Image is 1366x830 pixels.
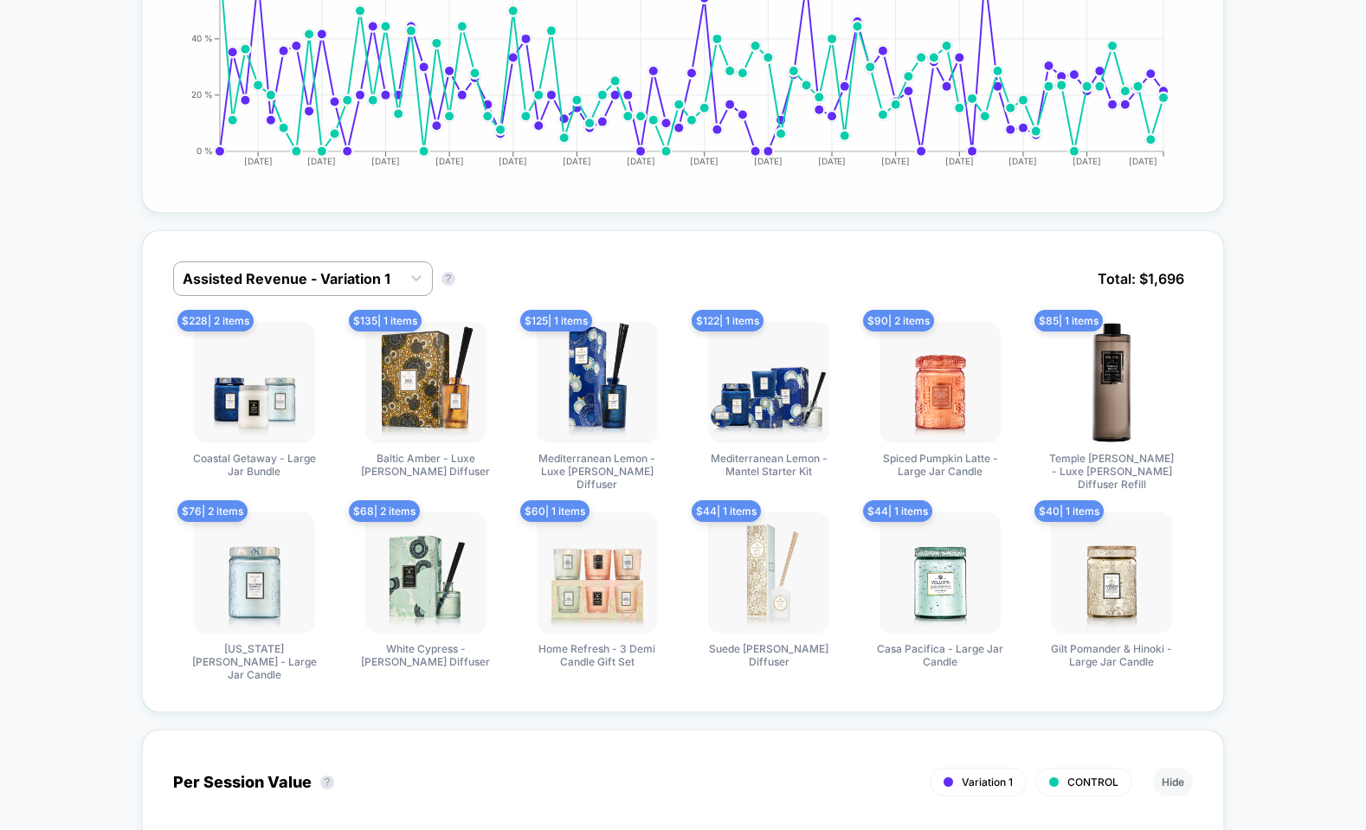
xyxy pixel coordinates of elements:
[692,310,764,331] span: $ 122 | 1 items
[361,452,491,478] span: Baltic Amber - Luxe [PERSON_NAME] Diffuser
[177,310,254,331] span: $ 228 | 2 items
[1153,768,1193,796] button: Hide
[441,272,455,286] button: ?
[1047,452,1176,491] span: Temple [PERSON_NAME] - Luxe [PERSON_NAME] Diffuser Refill
[1034,500,1104,522] span: $ 40 | 1 items
[197,145,213,156] tspan: 0 %
[361,642,491,668] span: White Cypress - [PERSON_NAME] Diffuser
[1009,156,1038,166] tspan: [DATE]
[520,500,590,522] span: $ 60 | 1 items
[532,642,662,668] span: Home Refresh - 3 Demi Candle Gift Set
[863,500,932,522] span: $ 44 | 1 items
[880,322,1001,443] img: Spiced Pumpkin Latte - Large Jar Candle
[320,775,334,789] button: ?
[194,322,315,443] img: Coastal Getaway - Large Jar Bundle
[1047,642,1176,668] span: Gilt Pomander & Hinoki - Large Jar Candle
[532,452,662,491] span: Mediterranean Lemon - Luxe [PERSON_NAME] Diffuser
[365,512,486,634] img: White Cypress - Reed Diffuser
[243,156,272,166] tspan: [DATE]
[880,512,1001,634] img: Casa Pacifica - Large Jar Candle
[307,156,336,166] tspan: [DATE]
[690,156,718,166] tspan: [DATE]
[881,156,910,166] tspan: [DATE]
[365,322,486,443] img: Baltic Amber - Luxe Reed Diffuser
[349,500,420,522] span: $ 68 | 2 items
[754,156,783,166] tspan: [DATE]
[875,642,1005,668] span: Casa Pacifica - Large Jar Candle
[708,512,829,634] img: Suede Blanc - Reed Diffuser
[563,156,591,166] tspan: [DATE]
[191,89,213,100] tspan: 20 %
[537,322,658,443] img: Mediterranean Lemon - Luxe Reed Diffuser
[962,775,1013,788] span: Variation 1
[349,310,422,331] span: $ 135 | 1 items
[1051,512,1172,634] img: Gilt Pomander & Hinoki - Large Jar Candle
[875,452,1005,478] span: Spiced Pumpkin Latte - Large Jar Candle
[499,156,527,166] tspan: [DATE]
[704,642,834,668] span: Suede [PERSON_NAME] Diffuser
[520,310,592,331] span: $ 125 | 1 items
[537,512,658,634] img: Home Refresh - 3 Demi Candle Gift Set
[1034,310,1103,331] span: $ 85 | 1 items
[194,512,315,634] img: California Summers - Large Jar Candle
[945,156,974,166] tspan: [DATE]
[177,500,248,522] span: $ 76 | 2 items
[1130,156,1158,166] tspan: [DATE]
[435,156,463,166] tspan: [DATE]
[191,33,213,43] tspan: 40 %
[190,642,319,681] span: [US_STATE] [PERSON_NAME] - Large Jar Candle
[1051,322,1172,443] img: Temple Moss - Luxe Reed Diffuser Refill
[818,156,847,166] tspan: [DATE]
[1067,775,1118,788] span: CONTROL
[863,310,934,331] span: $ 90 | 2 items
[692,500,761,522] span: $ 44 | 1 items
[704,452,834,478] span: Mediterranean Lemon - Mantel Starter Kit
[627,156,655,166] tspan: [DATE]
[371,156,400,166] tspan: [DATE]
[190,452,319,478] span: Coastal Getaway - Large Jar Bundle
[708,322,829,443] img: Mediterranean Lemon - Mantel Starter Kit
[1089,261,1193,296] span: Total: $ 1,696
[1073,156,1101,166] tspan: [DATE]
